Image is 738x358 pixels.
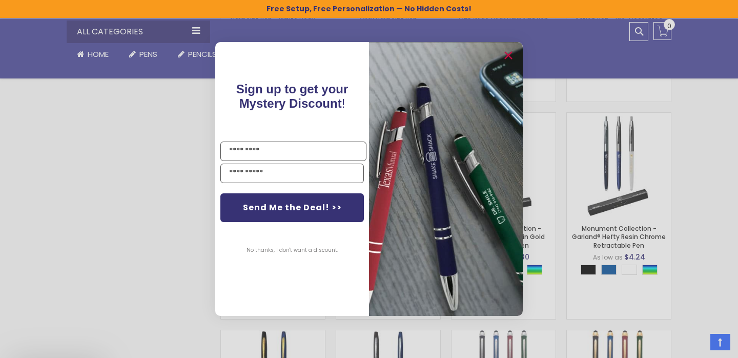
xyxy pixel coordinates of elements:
[220,193,364,222] button: Send Me the Deal! >>
[236,82,348,110] span: Sign up to get your Mystery Discount
[236,82,348,110] span: !
[500,47,517,64] button: Close dialog
[369,42,523,315] img: pop-up-image
[241,237,343,263] button: No thanks, I don't want a discount.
